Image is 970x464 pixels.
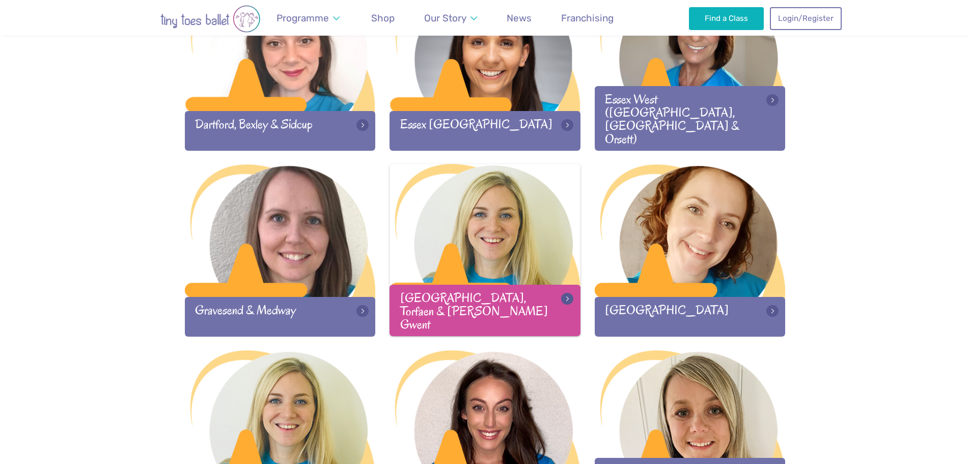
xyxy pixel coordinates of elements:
[390,111,580,150] div: Essex [GEOGRAPHIC_DATA]
[272,6,345,30] a: Programme
[595,165,786,336] a: [GEOGRAPHIC_DATA]
[557,6,619,30] a: Franchising
[502,6,537,30] a: News
[595,297,786,336] div: [GEOGRAPHIC_DATA]
[390,285,580,336] div: [GEOGRAPHIC_DATA], Torfaen & [PERSON_NAME] Gwent
[507,12,532,24] span: News
[371,12,395,24] span: Shop
[129,5,292,33] img: tiny toes ballet
[185,297,376,336] div: Gravesend & Medway
[424,12,466,24] span: Our Story
[419,6,482,30] a: Our Story
[390,164,580,336] a: [GEOGRAPHIC_DATA], Torfaen & [PERSON_NAME] Gwent
[367,6,400,30] a: Shop
[689,7,764,30] a: Find a Class
[595,86,786,150] div: Essex West ([GEOGRAPHIC_DATA], [GEOGRAPHIC_DATA] & Orsett)
[185,111,376,150] div: Dartford, Bexley & Sidcup
[185,165,376,336] a: Gravesend & Medway
[770,7,841,30] a: Login/Register
[276,12,329,24] span: Programme
[561,12,614,24] span: Franchising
